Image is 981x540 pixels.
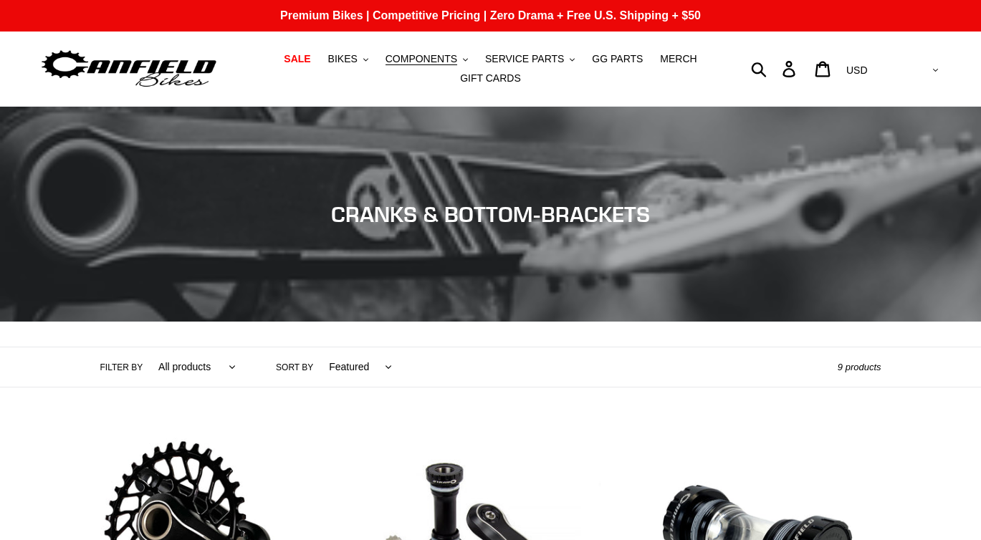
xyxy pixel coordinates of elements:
[653,49,704,69] a: MERCH
[386,53,457,65] span: COMPONENTS
[485,53,564,65] span: SERVICE PARTS
[592,53,643,65] span: GG PARTS
[660,53,697,65] span: MERCH
[331,201,650,227] span: CRANKS & BOTTOM-BRACKETS
[585,49,650,69] a: GG PARTS
[39,47,219,92] img: Canfield Bikes
[478,49,582,69] button: SERVICE PARTS
[378,49,475,69] button: COMPONENTS
[277,49,317,69] a: SALE
[284,53,310,65] span: SALE
[276,361,313,374] label: Sort by
[453,69,528,88] a: GIFT CARDS
[460,72,521,85] span: GIFT CARDS
[838,362,881,372] span: 9 products
[100,361,143,374] label: Filter by
[328,53,358,65] span: BIKES
[321,49,375,69] button: BIKES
